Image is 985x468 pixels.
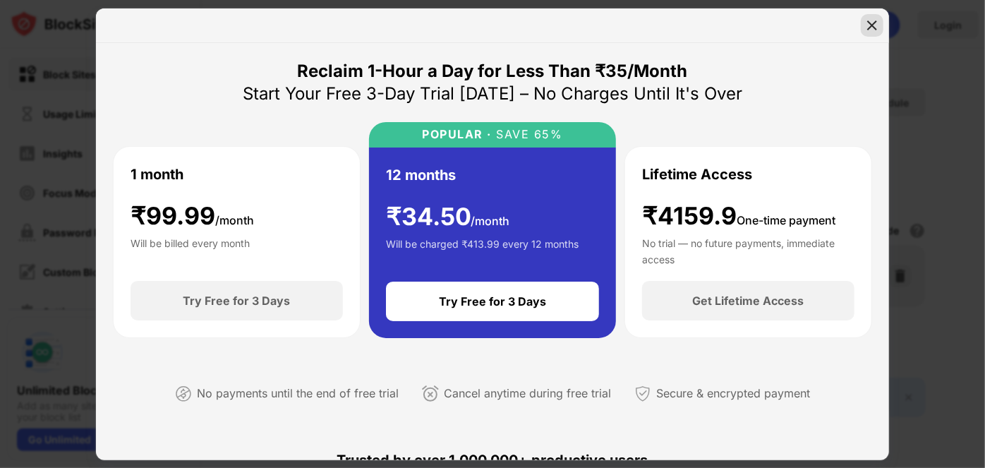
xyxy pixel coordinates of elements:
span: /month [215,213,254,227]
div: SAVE 65% [492,128,563,141]
div: POPULAR · [423,128,492,141]
div: Start Your Free 3-Day Trial [DATE] – No Charges Until It's Over [243,83,742,105]
div: Will be charged ₹413.99 every 12 months [386,236,579,265]
div: Try Free for 3 Days [439,294,546,308]
div: ₹4159.9 [642,202,835,231]
div: ₹ 34.50 [386,203,510,232]
div: 1 month [131,164,183,185]
span: One-time payment [737,213,835,227]
div: Try Free for 3 Days [183,294,290,308]
div: Lifetime Access [642,164,752,185]
div: Cancel anytime during free trial [445,383,612,404]
img: secured-payment [634,385,651,402]
div: Will be billed every month [131,236,250,264]
div: Reclaim 1-Hour a Day for Less Than ₹35/Month [298,60,688,83]
div: No payments until the end of free trial [198,383,399,404]
img: not-paying [175,385,192,402]
div: No trial — no future payments, immediate access [642,236,854,264]
img: cancel-anytime [422,385,439,402]
div: 12 months [386,164,456,186]
div: Secure & encrypted payment [657,383,811,404]
div: ₹ 99.99 [131,202,254,231]
span: /month [471,214,510,228]
div: Get Lifetime Access [693,294,804,308]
